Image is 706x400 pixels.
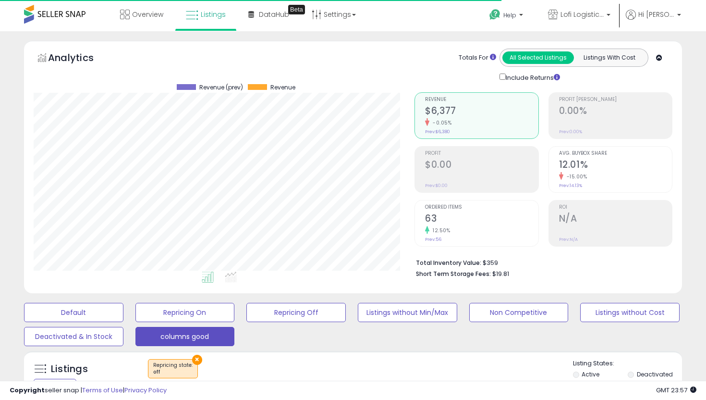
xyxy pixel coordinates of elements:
span: ROI [559,205,672,210]
label: Active [582,370,599,378]
div: Tooltip anchor [288,5,305,14]
span: Revenue (prev) [199,84,243,91]
small: Prev: 14.13% [559,183,582,188]
small: Prev: 0.00% [559,129,582,135]
b: Short Term Storage Fees: [416,270,491,278]
span: Overview [132,10,163,19]
button: × [192,355,202,365]
button: Deactivated & In Stock [24,327,123,346]
span: Help [503,11,516,19]
span: Lofi Logistics LLC [560,10,604,19]
button: columns good [135,327,235,346]
a: Terms of Use [82,386,123,395]
span: Revenue [270,84,295,91]
h5: Analytics [48,51,112,67]
small: Prev: 56 [425,237,441,242]
h5: Listings [51,362,88,376]
b: Total Inventory Value: [416,259,481,267]
span: DataHub [259,10,289,19]
span: $19.81 [492,269,509,278]
button: Listings without Min/Max [358,303,457,322]
span: 2025-09-17 23:57 GMT [656,386,696,395]
button: Listings without Cost [580,303,680,322]
span: Ordered Items [425,205,538,210]
span: Repricing state : [153,362,193,376]
span: Avg. Buybox Share [559,151,672,156]
a: Privacy Policy [124,386,167,395]
button: All Selected Listings [502,51,574,64]
button: Repricing On [135,303,235,322]
h2: 63 [425,213,538,226]
small: Prev: $6,380 [425,129,450,135]
span: Revenue [425,97,538,102]
small: 12.50% [429,227,450,234]
div: Include Returns [492,72,572,83]
p: Listing States: [573,359,682,368]
div: Totals For [459,53,496,62]
h2: 12.01% [559,159,672,172]
span: Listings [201,10,226,19]
a: Help [482,1,533,31]
button: Listings With Cost [573,51,645,64]
h2: $0.00 [425,159,538,172]
h2: 0.00% [559,105,672,118]
button: Non Competitive [469,303,569,322]
label: Deactivated [637,370,673,378]
li: $359 [416,256,665,268]
span: Hi [PERSON_NAME] [638,10,674,19]
span: Profit [PERSON_NAME] [559,97,672,102]
span: Profit [425,151,538,156]
h2: $6,377 [425,105,538,118]
small: -15.00% [563,173,587,180]
div: seller snap | | [10,386,167,395]
h2: N/A [559,213,672,226]
small: Prev: N/A [559,237,578,242]
small: -0.05% [429,119,451,126]
strong: Copyright [10,386,45,395]
a: Hi [PERSON_NAME] [626,10,681,31]
small: Prev: $0.00 [425,183,448,188]
i: Get Help [489,9,501,21]
div: off [153,369,193,375]
button: Default [24,303,123,322]
button: Repricing Off [246,303,346,322]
